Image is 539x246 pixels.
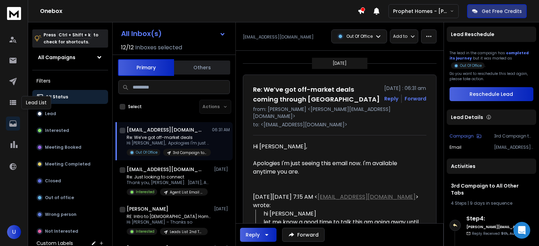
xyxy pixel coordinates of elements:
p: Meeting Booked [45,145,81,150]
button: All Inbox(s) [115,27,231,41]
h1: [EMAIL_ADDRESS][DOMAIN_NAME] [127,166,204,173]
div: Forward [405,95,426,102]
p: Email [450,145,461,150]
span: completed its journey [450,50,529,61]
p: Get Free Credits [482,8,522,15]
p: Meeting Completed [45,161,91,167]
button: Meeting Completed [32,157,108,171]
span: 9 days in sequence [470,200,512,206]
p: [DATE] [214,167,230,172]
button: Wrong person [32,208,108,222]
span: 12 / 12 [121,43,134,52]
h3: Inboxes selected [135,43,182,52]
div: Lead List [21,96,51,109]
img: logo [7,7,21,20]
p: 06:31 AM [212,127,230,133]
p: Closed [45,178,61,184]
div: Apologies I'm just seeing this email now. I'm available anytime you are. [253,159,421,176]
h1: [PERSON_NAME] [127,205,168,212]
p: Add to [393,34,407,39]
p: Press to check for shortcuts. [44,31,98,45]
h6: Step 4 : [466,215,528,223]
button: Lead [32,107,108,121]
p: [DATE] [333,61,347,66]
h1: Re: We’ve got off-market deals coming through [GEOGRAPHIC_DATA] [253,85,380,104]
div: Hi [PERSON_NAME], [253,142,421,151]
p: RE: Intro to [DEMOGRAPHIC_DATA] Homes [127,214,211,219]
button: Meeting Booked [32,140,108,154]
h3: Filters [32,76,108,86]
div: [DATE][DATE] 7:15 AM < > wrote: [253,193,421,210]
h1: 3rd Campaign to All Other Tabs [451,182,532,196]
h1: All Inbox(s) [121,30,162,37]
p: Out of office [45,195,74,201]
p: Out Of Office [460,63,482,68]
button: Reschedule Lead [450,87,533,101]
button: Reply [384,95,398,102]
button: All Status [32,90,108,104]
button: Primary [118,59,174,76]
p: Lead Reschedule [451,31,494,38]
p: to: <[EMAIL_ADDRESS][DOMAIN_NAME]> [253,121,426,128]
div: Activities [447,159,536,174]
span: 9th, Aug [501,231,517,236]
p: Out Of Office [346,34,373,39]
button: Out of office [32,191,108,205]
p: Re: We’ve got off-market deals [127,135,211,140]
p: [EMAIL_ADDRESS][DOMAIN_NAME] [243,34,314,40]
p: [EMAIL_ADDRESS][DOMAIN_NAME] [494,145,533,150]
h6: [PERSON_NAME][EMAIL_ADDRESS][DOMAIN_NAME] [466,224,528,230]
button: Get Free Credits [467,4,527,18]
button: Forward [282,228,325,242]
p: Lead Details [451,114,483,121]
button: Campaign [450,133,481,139]
button: U [7,225,21,239]
p: Reply Received [472,231,517,236]
p: [DATE] : 06:31 am [384,85,426,92]
h1: All Campaigns [38,54,75,61]
p: from: [PERSON_NAME] <[PERSON_NAME][EMAIL_ADDRESS][DOMAIN_NAME]> [253,106,426,120]
button: Not Interested [32,224,108,238]
p: All Status [46,94,68,100]
button: Reply [240,228,277,242]
span: Ctrl + Shift + k [58,31,92,39]
h1: Onebox [40,7,358,15]
p: Interested [45,128,69,133]
p: Not Interested [45,229,78,234]
p: Lead [45,111,56,117]
div: Reply [246,231,260,238]
div: Open Intercom Messenger [513,222,530,239]
p: [DATE] [214,206,230,212]
button: Others [174,60,230,75]
p: Hi [PERSON_NAME], Apologies I'm just seeing [127,140,211,146]
div: | [451,201,532,206]
p: Wrong person [45,212,76,217]
button: Closed [32,174,108,188]
p: Campaign [450,133,474,139]
span: 4 Steps [451,200,467,206]
button: Interested [32,124,108,138]
h1: [EMAIL_ADDRESS][DOMAIN_NAME] [127,126,204,133]
p: Re: Just looking to connect [127,174,211,180]
p: 3rd Campaign to All Other Tabs [494,133,533,139]
p: Agent List Email Campaign [170,190,204,195]
p: Prophet Homes - [PERSON_NAME] [393,8,450,15]
button: All Campaigns [32,50,108,64]
p: Out Of Office [136,150,158,155]
a: [EMAIL_ADDRESS][DOMAIN_NAME] [318,193,415,201]
p: Interested [136,229,154,234]
p: Interested [136,189,154,195]
p: Do you want to reschedule this lead again, please take action. [450,71,533,82]
p: Thank you, [PERSON_NAME]. [DATE], Aug [127,180,211,185]
label: Select [128,104,142,110]
p: Leads List 2nd Tab Campaign Valid Accept All [170,229,204,234]
div: The lead in the campaign has but it was marked as . [450,50,533,68]
p: Hi [PERSON_NAME] – Thanks so [127,219,211,225]
p: 3rd Campaign to All Other Tabs [173,150,207,155]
